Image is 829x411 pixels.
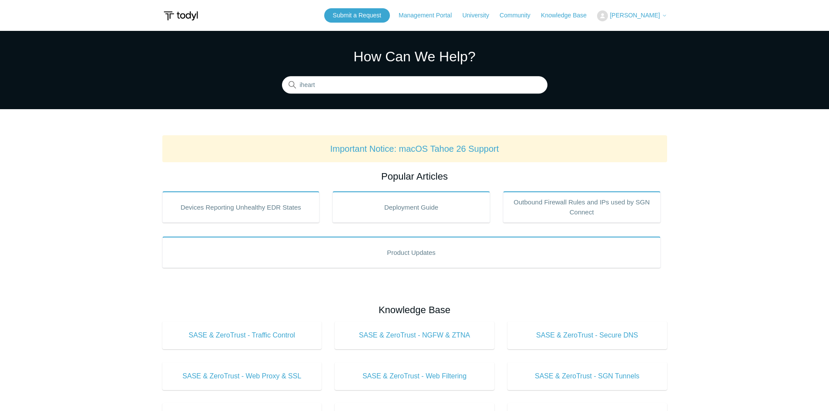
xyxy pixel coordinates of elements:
a: Knowledge Base [541,11,595,20]
input: Search [282,77,547,94]
a: Outbound Firewall Rules and IPs used by SGN Connect [503,191,661,223]
span: [PERSON_NAME] [610,12,660,19]
a: Community [500,11,539,20]
span: SASE & ZeroTrust - Web Proxy & SSL [175,371,309,381]
button: [PERSON_NAME] [597,10,667,21]
a: Important Notice: macOS Tahoe 26 Support [330,144,499,154]
a: SASE & ZeroTrust - Web Proxy & SSL [162,362,322,390]
a: SASE & ZeroTrust - SGN Tunnels [507,362,667,390]
a: Management Portal [399,11,460,20]
span: SASE & ZeroTrust - Web Filtering [348,371,481,381]
a: Product Updates [162,237,661,268]
h1: How Can We Help? [282,46,547,67]
a: Deployment Guide [332,191,490,223]
h2: Knowledge Base [162,303,667,317]
a: SASE & ZeroTrust - Traffic Control [162,321,322,349]
a: Devices Reporting Unhealthy EDR States [162,191,320,223]
a: SASE & ZeroTrust - NGFW & ZTNA [335,321,494,349]
a: SASE & ZeroTrust - Web Filtering [335,362,494,390]
img: Todyl Support Center Help Center home page [162,8,199,24]
a: SASE & ZeroTrust - Secure DNS [507,321,667,349]
h2: Popular Articles [162,169,667,184]
a: University [462,11,497,20]
span: SASE & ZeroTrust - Traffic Control [175,330,309,341]
span: SASE & ZeroTrust - SGN Tunnels [520,371,654,381]
span: SASE & ZeroTrust - NGFW & ZTNA [348,330,481,341]
a: Submit a Request [324,8,390,23]
span: SASE & ZeroTrust - Secure DNS [520,330,654,341]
